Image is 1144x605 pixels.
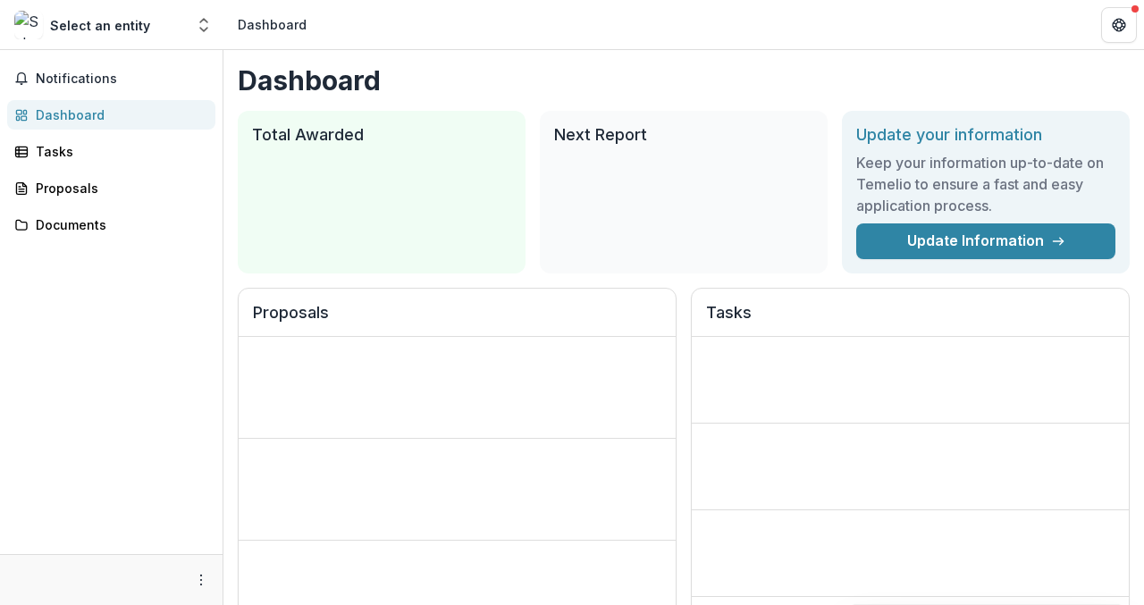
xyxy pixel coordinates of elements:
[36,105,201,124] div: Dashboard
[36,71,208,87] span: Notifications
[238,64,1130,97] h1: Dashboard
[190,569,212,591] button: More
[7,173,215,203] a: Proposals
[231,12,314,38] nav: breadcrumb
[7,210,215,239] a: Documents
[253,303,661,337] h2: Proposals
[856,152,1115,216] h3: Keep your information up-to-date on Temelio to ensure a fast and easy application process.
[36,215,201,234] div: Documents
[7,64,215,93] button: Notifications
[554,125,813,145] h2: Next Report
[7,137,215,166] a: Tasks
[706,303,1115,337] h2: Tasks
[50,16,150,35] div: Select an entity
[36,179,201,197] div: Proposals
[252,125,511,145] h2: Total Awarded
[7,100,215,130] a: Dashboard
[36,142,201,161] div: Tasks
[238,15,307,34] div: Dashboard
[191,7,216,43] button: Open entity switcher
[856,125,1115,145] h2: Update your information
[1101,7,1137,43] button: Get Help
[14,11,43,39] img: Select an entity
[856,223,1115,259] a: Update Information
